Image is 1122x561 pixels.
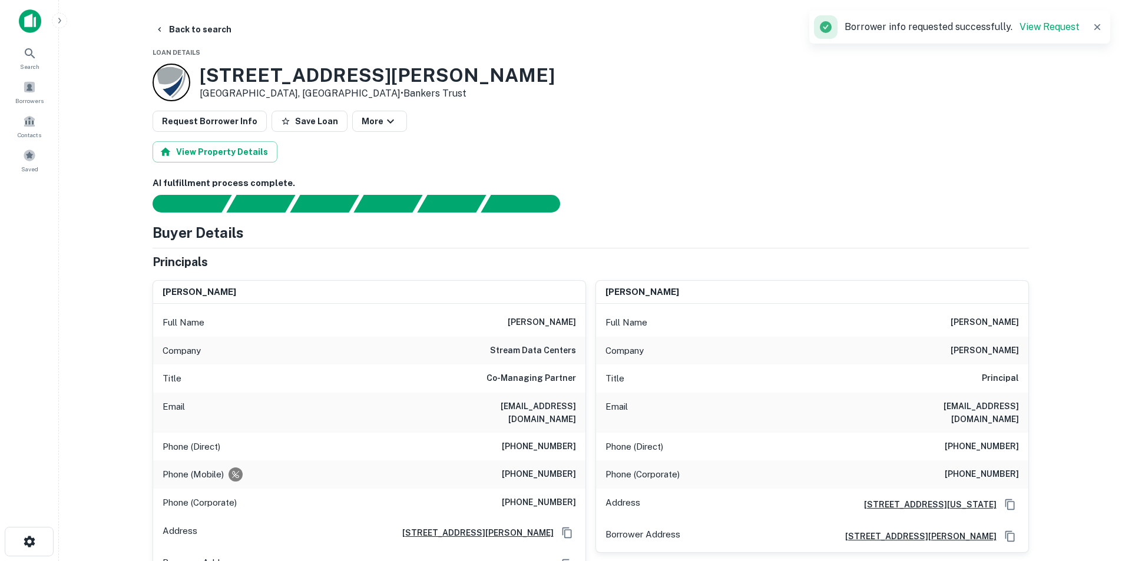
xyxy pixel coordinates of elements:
[163,400,185,426] p: Email
[153,141,277,162] button: View Property Details
[481,195,574,213] div: AI fulfillment process complete.
[878,400,1019,426] h6: [EMAIL_ADDRESS][DOMAIN_NAME]
[605,371,624,386] p: Title
[4,110,55,142] a: Contacts
[855,498,997,511] a: [STREET_ADDRESS][US_STATE]
[229,467,243,482] div: Requests to not be contacted at this number
[605,440,663,454] p: Phone (Direct)
[163,524,197,542] p: Address
[163,467,224,482] p: Phone (Mobile)
[605,400,628,426] p: Email
[153,111,267,132] button: Request Borrower Info
[605,286,679,299] h6: [PERSON_NAME]
[138,195,227,213] div: Sending borrower request to AI...
[4,42,55,74] a: Search
[605,316,647,330] p: Full Name
[15,96,44,105] span: Borrowers
[502,496,576,510] h6: [PHONE_NUMBER]
[605,496,640,513] p: Address
[163,371,181,386] p: Title
[605,527,680,545] p: Borrower Address
[163,496,237,510] p: Phone (Corporate)
[19,9,41,33] img: capitalize-icon.png
[153,177,1029,190] h6: AI fulfillment process complete.
[417,195,486,213] div: Principals found, still searching for contact information. This may take time...
[21,164,38,174] span: Saved
[502,467,576,482] h6: [PHONE_NUMBER]
[1020,21,1080,32] a: View Request
[18,130,41,140] span: Contacts
[163,286,236,299] h6: [PERSON_NAME]
[20,62,39,71] span: Search
[502,440,576,454] h6: [PHONE_NUMBER]
[403,88,466,99] a: Bankers Trust
[163,316,204,330] p: Full Name
[605,344,644,358] p: Company
[150,19,236,40] button: Back to search
[353,195,422,213] div: Principals found, AI now looking for contact information...
[836,530,997,543] a: [STREET_ADDRESS][PERSON_NAME]
[153,222,244,243] h4: Buyer Details
[290,195,359,213] div: Documents found, AI parsing details...
[951,316,1019,330] h6: [PERSON_NAME]
[163,440,220,454] p: Phone (Direct)
[605,467,680,482] p: Phone (Corporate)
[272,111,347,132] button: Save Loan
[435,400,576,426] h6: [EMAIL_ADDRESS][DOMAIN_NAME]
[558,524,576,542] button: Copy Address
[153,253,208,271] h5: Principals
[153,49,200,56] span: Loan Details
[200,64,555,87] h3: [STREET_ADDRESS][PERSON_NAME]
[486,371,576,386] h6: Co-Managing Partner
[1001,496,1019,513] button: Copy Address
[352,111,407,132] button: More
[490,344,576,358] h6: stream data centers
[951,344,1019,358] h6: [PERSON_NAME]
[393,526,554,539] a: [STREET_ADDRESS][PERSON_NAME]
[200,87,555,101] p: [GEOGRAPHIC_DATA], [GEOGRAPHIC_DATA] •
[945,440,1019,454] h6: [PHONE_NUMBER]
[982,371,1019,386] h6: Principal
[1063,467,1122,523] iframe: Chat Widget
[226,195,295,213] div: Your request is received and processing...
[4,76,55,108] a: Borrowers
[845,20,1080,34] p: Borrower info requested successfully.
[508,316,576,330] h6: [PERSON_NAME]
[4,144,55,176] a: Saved
[945,467,1019,482] h6: [PHONE_NUMBER]
[1001,527,1019,545] button: Copy Address
[163,344,201,358] p: Company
